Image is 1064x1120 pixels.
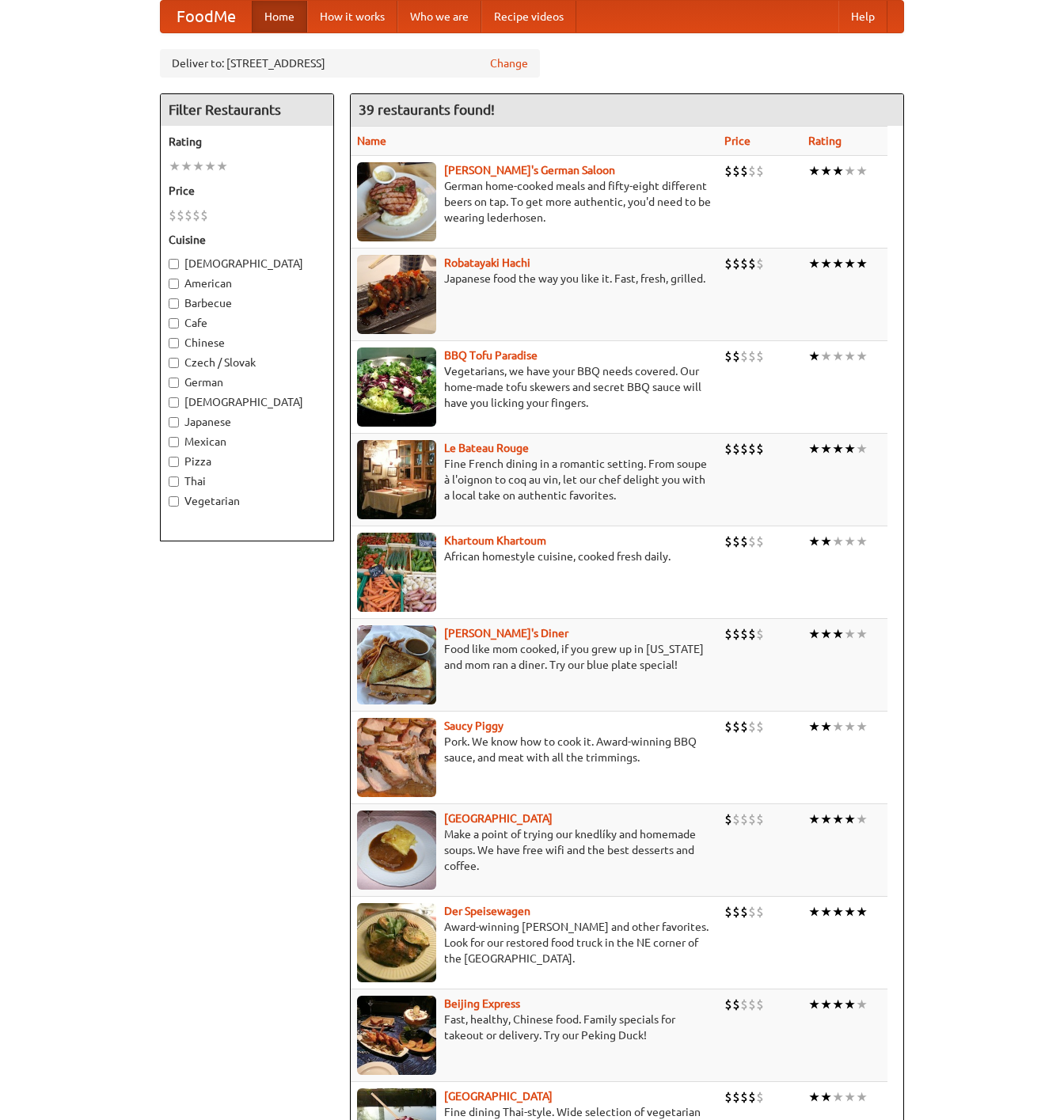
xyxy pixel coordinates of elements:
li: $ [732,347,740,365]
li: ★ [832,255,844,272]
li: $ [740,1088,748,1106]
li: ★ [820,533,832,550]
li: $ [748,811,756,828]
a: Who we are [397,1,481,32]
label: Czech / Slovak [169,355,325,370]
li: $ [740,440,748,457]
img: sallys.jpg [357,625,436,704]
li: $ [732,718,740,735]
label: American [169,275,325,291]
label: [DEMOGRAPHIC_DATA] [169,394,325,410]
p: Fine French dining in a romantic setting. From soupe à l'oignon to coq au vin, let our chef delig... [357,456,712,503]
li: ★ [856,162,868,180]
img: bateaurouge.jpg [357,440,436,519]
li: ★ [820,996,832,1013]
li: ★ [856,533,868,550]
li: $ [748,903,756,921]
li: ★ [820,811,832,828]
li: ★ [820,903,832,921]
input: [DEMOGRAPHIC_DATA] [169,397,179,408]
li: $ [756,440,764,457]
input: Chinese [169,338,179,348]
li: ★ [832,533,844,550]
p: Japanese food the way you like it. Fast, fresh, grilled. [357,271,712,287]
li: $ [732,440,740,457]
li: $ [732,625,740,643]
input: Czech / Slovak [169,358,179,368]
li: $ [200,207,208,224]
a: Der Speisewagen [444,905,530,917]
li: ★ [844,255,856,272]
ng-pluralize: 39 restaurants found! [359,102,495,117]
li: ★ [820,718,832,735]
img: beijing.jpg [357,996,436,1075]
li: $ [748,347,756,365]
li: ★ [808,718,820,735]
li: ★ [808,996,820,1013]
li: ★ [832,162,844,180]
img: esthers.jpg [357,162,436,241]
b: [GEOGRAPHIC_DATA] [444,1090,553,1103]
label: Vegetarian [169,493,325,509]
p: Food like mom cooked, if you grew up in [US_STATE] and mom ran a diner. Try our blue plate special! [357,641,712,673]
li: $ [748,1088,756,1106]
li: ★ [844,996,856,1013]
li: $ [756,162,764,180]
li: ★ [832,996,844,1013]
li: $ [192,207,200,224]
li: $ [748,255,756,272]
b: Robatayaki Hachi [444,256,530,269]
img: saucy.jpg [357,718,436,797]
li: ★ [856,255,868,272]
li: $ [740,255,748,272]
input: German [169,378,179,388]
li: $ [732,162,740,180]
input: Pizza [169,457,179,467]
a: Home [252,1,307,32]
li: $ [724,1088,732,1106]
li: $ [756,996,764,1013]
li: $ [184,207,192,224]
b: [PERSON_NAME]'s German Saloon [444,164,615,177]
a: How it works [307,1,397,32]
li: ★ [169,158,180,175]
li: $ [732,533,740,550]
label: Chinese [169,335,325,351]
li: ★ [204,158,216,175]
h5: Rating [169,134,325,150]
li: ★ [844,625,856,643]
input: Mexican [169,437,179,447]
li: ★ [820,1088,832,1106]
li: ★ [832,811,844,828]
li: ★ [820,255,832,272]
li: $ [732,996,740,1013]
li: $ [724,625,732,643]
li: $ [724,718,732,735]
li: $ [756,1088,764,1106]
li: ★ [180,158,192,175]
li: $ [724,533,732,550]
li: $ [740,718,748,735]
li: $ [748,718,756,735]
li: $ [169,207,177,224]
li: $ [756,625,764,643]
a: Le Bateau Rouge [444,442,529,454]
li: $ [740,903,748,921]
h5: Price [169,183,325,199]
p: African homestyle cuisine, cooked fresh daily. [357,549,712,564]
li: ★ [844,440,856,457]
li: $ [740,347,748,365]
li: ★ [808,255,820,272]
input: Barbecue [169,298,179,309]
b: [PERSON_NAME]'s Diner [444,627,568,640]
li: ★ [808,625,820,643]
li: ★ [856,811,868,828]
li: $ [740,996,748,1013]
li: ★ [844,718,856,735]
label: Japanese [169,414,325,430]
li: ★ [856,347,868,365]
li: ★ [832,903,844,921]
input: Thai [169,476,179,487]
img: tofuparadise.jpg [357,347,436,427]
